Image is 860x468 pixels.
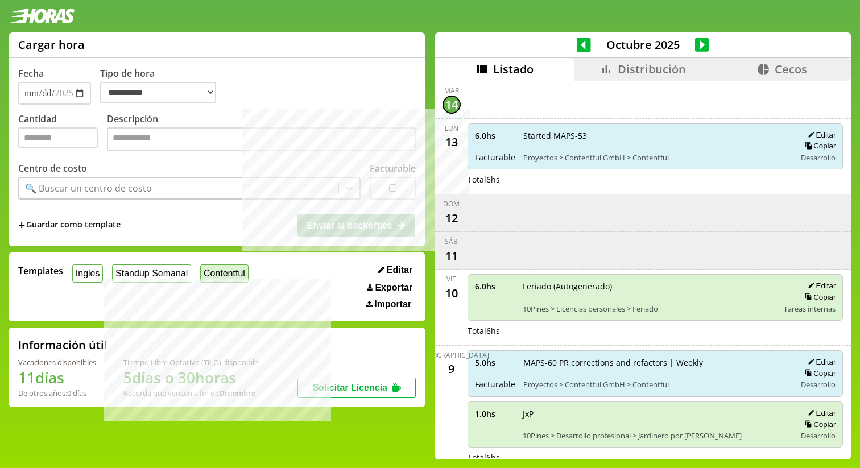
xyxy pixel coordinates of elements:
select: Tipo de hora [100,82,216,103]
div: vie [446,274,456,284]
span: Facturable [475,379,515,390]
div: 10 [443,284,461,302]
button: Contentful [200,264,249,282]
button: Editar [804,130,836,140]
span: Editar [387,265,412,275]
label: Facturable [370,162,416,175]
span: Listado [493,61,534,77]
span: + [18,219,25,231]
span: 6.0 hs [475,281,515,292]
h1: Cargar hora [18,37,85,52]
div: Total 6 hs [468,325,844,336]
span: Octubre 2025 [591,37,695,52]
span: Desarrollo [801,430,836,441]
button: Copiar [801,292,836,302]
span: JxP [523,408,788,419]
div: sáb [445,237,458,246]
label: Cantidad [18,113,107,154]
span: Proyectos > Contentful GmbH > Contentful [523,152,788,163]
button: Copiar [801,141,836,151]
span: Started MAPS-53 [523,130,788,141]
div: Recordá que vencen a fin de [123,388,258,398]
span: Desarrollo [801,379,836,390]
button: Standup Semanal [112,264,191,282]
span: Distribución [618,61,686,77]
span: Feriado (Autogenerado) [523,281,776,292]
div: De otros años: 0 días [18,388,96,398]
span: 1.0 hs [475,408,515,419]
span: 5.0 hs [475,357,515,368]
button: Copiar [801,420,836,429]
div: dom [443,199,460,209]
div: mar [444,86,459,96]
div: scrollable content [435,81,851,458]
span: 10Pines > Licencias personales > Feriado [523,304,776,314]
span: Facturable [475,152,515,163]
span: Importar [374,299,411,309]
div: 🔍 Buscar un centro de costo [25,182,152,194]
div: 14 [443,96,461,114]
span: +Guardar como template [18,219,121,231]
button: Copiar [801,368,836,378]
img: logotipo [9,9,75,23]
input: Cantidad [18,127,98,148]
span: Tareas internas [784,304,836,314]
button: Editar [804,408,836,418]
span: Proyectos > Contentful GmbH > Contentful [523,379,788,390]
div: 9 [443,360,461,378]
span: Exportar [375,283,412,293]
span: 6.0 hs [475,130,515,141]
button: Editar [375,264,416,276]
div: 12 [443,209,461,227]
span: Templates [18,264,63,277]
div: 11 [443,246,461,264]
button: Ingles [72,264,103,282]
label: Centro de costo [18,162,87,175]
h2: Información útil [18,337,108,353]
label: Fecha [18,67,44,80]
div: Vacaciones disponibles [18,357,96,367]
span: Solicitar Licencia [312,383,387,392]
div: 13 [443,133,461,151]
label: Descripción [107,113,416,154]
button: Solicitar Licencia [297,378,416,398]
button: Editar [804,357,836,367]
div: Total 6 hs [468,452,844,463]
textarea: Descripción [107,127,416,151]
button: Editar [804,281,836,291]
div: [DEMOGRAPHIC_DATA] [414,350,489,360]
button: Exportar [363,282,416,293]
label: Tipo de hora [100,67,225,105]
span: 10Pines > Desarrollo profesional > Jardinero por [PERSON_NAME] [523,430,788,441]
span: Desarrollo [801,152,836,163]
span: MAPS-60 PR corrections and refactors | Weekly [523,357,788,368]
div: Tiempo Libre Optativo (TiLO) disponible [123,357,258,367]
div: lun [445,123,458,133]
h1: 5 días o 30 horas [123,367,258,388]
h1: 11 días [18,367,96,388]
span: Cecos [775,61,807,77]
div: Total 6 hs [468,174,844,185]
b: Diciembre [219,388,255,398]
